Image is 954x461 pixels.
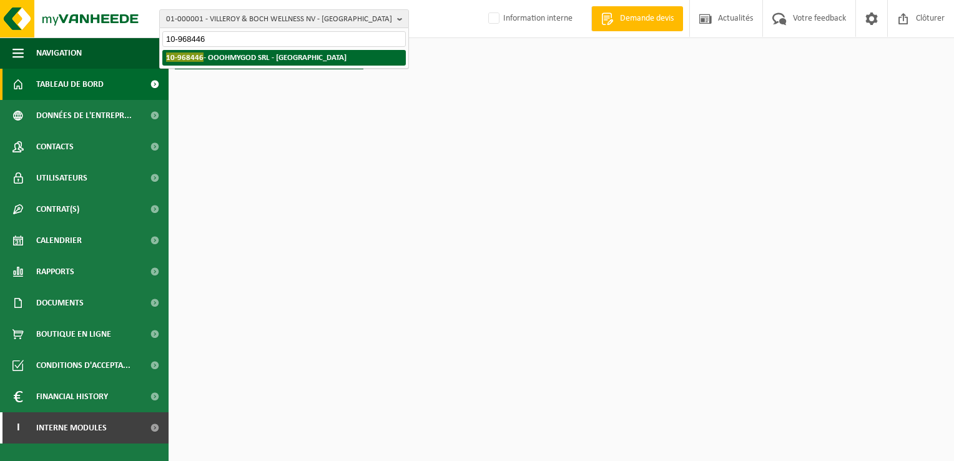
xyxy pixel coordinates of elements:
[166,10,392,29] span: 01-000001 - VILLEROY & BOCH WELLNESS NV - [GEOGRAPHIC_DATA]
[12,412,24,444] span: I
[36,287,84,319] span: Documents
[36,100,132,131] span: Données de l'entrepr...
[486,9,573,28] label: Information interne
[36,37,82,69] span: Navigation
[36,350,130,381] span: Conditions d'accepta...
[36,69,104,100] span: Tableau de bord
[36,319,111,350] span: Boutique en ligne
[36,194,79,225] span: Contrat(s)
[159,9,409,28] button: 01-000001 - VILLEROY & BOCH WELLNESS NV - [GEOGRAPHIC_DATA]
[36,412,107,444] span: Interne modules
[36,256,74,287] span: Rapports
[36,225,82,256] span: Calendrier
[36,381,108,412] span: Financial History
[162,31,406,47] input: Chercher des succursales liées
[166,52,347,62] strong: - OOOHMYGOD SRL - [GEOGRAPHIC_DATA]
[166,52,204,62] span: 10-968446
[36,162,87,194] span: Utilisateurs
[617,12,677,25] span: Demande devis
[36,131,74,162] span: Contacts
[591,6,683,31] a: Demande devis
